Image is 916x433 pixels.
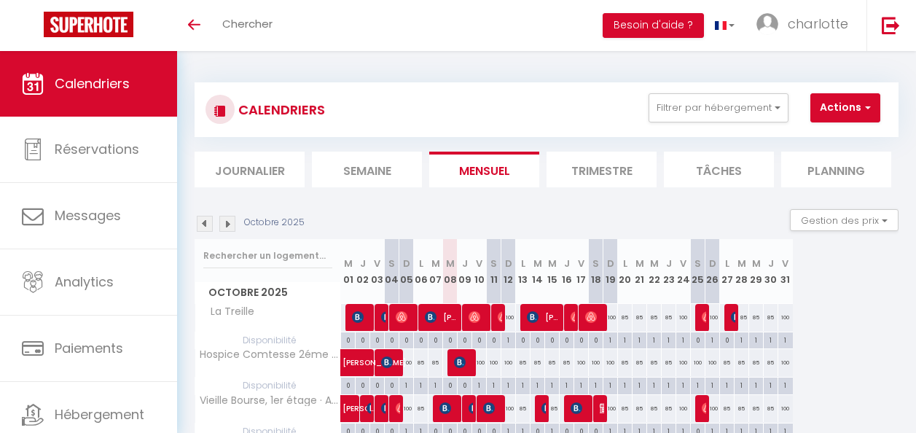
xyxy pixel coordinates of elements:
[356,378,369,391] div: 0
[55,339,123,357] span: Paiements
[443,239,458,304] th: 08
[735,332,748,346] div: 1
[618,304,633,331] div: 85
[548,257,557,270] abbr: M
[531,349,545,376] div: 85
[342,387,376,415] span: [PERSON_NAME]
[454,348,474,376] span: [PERSON_NAME]
[197,395,343,406] span: Vieille Bourse, 1er étage · Appart neuf: "La vieille Bourse" [GEOGRAPHIC_DATA]
[691,332,705,346] div: 0
[335,349,350,377] a: [PERSON_NAME]
[55,140,139,158] span: Réservations
[501,395,516,422] div: 100
[720,239,735,304] th: 27
[399,378,413,391] div: 1
[425,303,459,331] span: [PERSON_NAME]
[749,349,764,376] div: 85
[531,378,544,391] div: 1
[560,349,574,376] div: 85
[545,332,559,346] div: 0
[370,378,384,391] div: 0
[431,257,440,270] abbr: M
[633,378,646,391] div: 1
[545,378,559,391] div: 1
[635,257,644,270] abbr: M
[490,257,497,270] abbr: S
[195,282,340,303] span: Octobre 2025
[618,332,632,346] div: 1
[403,257,410,270] abbr: D
[458,332,471,346] div: 0
[623,257,627,270] abbr: L
[527,303,561,331] span: [PERSON_NAME]
[647,349,662,376] div: 85
[633,304,647,331] div: 85
[618,349,633,376] div: 85
[603,239,618,304] th: 19
[560,239,574,304] th: 16
[790,209,899,231] button: Gestion des prix
[749,395,764,422] div: 85
[487,378,501,391] div: 1
[244,216,305,230] p: Octobre 2025
[788,15,848,33] span: charlotte
[428,349,443,376] div: 85
[633,332,646,346] div: 1
[662,349,676,376] div: 85
[618,239,633,304] th: 20
[356,239,370,304] th: 02
[341,332,355,346] div: 0
[312,152,422,187] li: Semaine
[545,395,560,422] div: 85
[647,304,662,331] div: 85
[691,239,705,304] th: 25
[691,349,705,376] div: 100
[487,239,501,304] th: 11
[764,332,778,346] div: 1
[778,332,793,346] div: 1
[749,378,763,391] div: 1
[516,239,531,304] th: 13
[752,257,761,270] abbr: M
[603,378,617,391] div: 1
[589,349,603,376] div: 100
[399,239,414,304] th: 05
[676,378,690,391] div: 1
[882,16,900,34] img: logout
[647,378,661,391] div: 1
[694,257,701,270] abbr: S
[618,378,632,391] div: 1
[428,239,443,304] th: 07
[705,332,719,346] div: 1
[385,332,399,346] div: 0
[603,349,618,376] div: 100
[764,304,778,331] div: 85
[702,303,707,331] span: [PERSON_NAME]
[428,332,442,346] div: 0
[458,378,471,391] div: 0
[501,239,516,304] th: 12
[810,93,880,122] button: Actions
[664,152,774,187] li: Tâches
[592,257,599,270] abbr: S
[735,378,748,391] div: 1
[501,332,515,346] div: 1
[483,394,503,422] span: [PERSON_NAME]
[662,378,676,391] div: 1
[676,332,690,346] div: 1
[705,378,719,391] div: 1
[564,257,570,270] abbr: J
[541,394,547,422] span: [PERSON_NAME]
[360,257,366,270] abbr: J
[429,152,539,187] li: Mensuel
[600,394,605,422] span: [PERSON_NAME]
[476,257,482,270] abbr: V
[607,257,614,270] abbr: D
[399,395,414,422] div: 100
[705,239,720,304] th: 26
[414,378,428,391] div: 1
[516,332,530,346] div: 0
[516,395,531,422] div: 85
[735,395,749,422] div: 85
[603,332,617,346] div: 1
